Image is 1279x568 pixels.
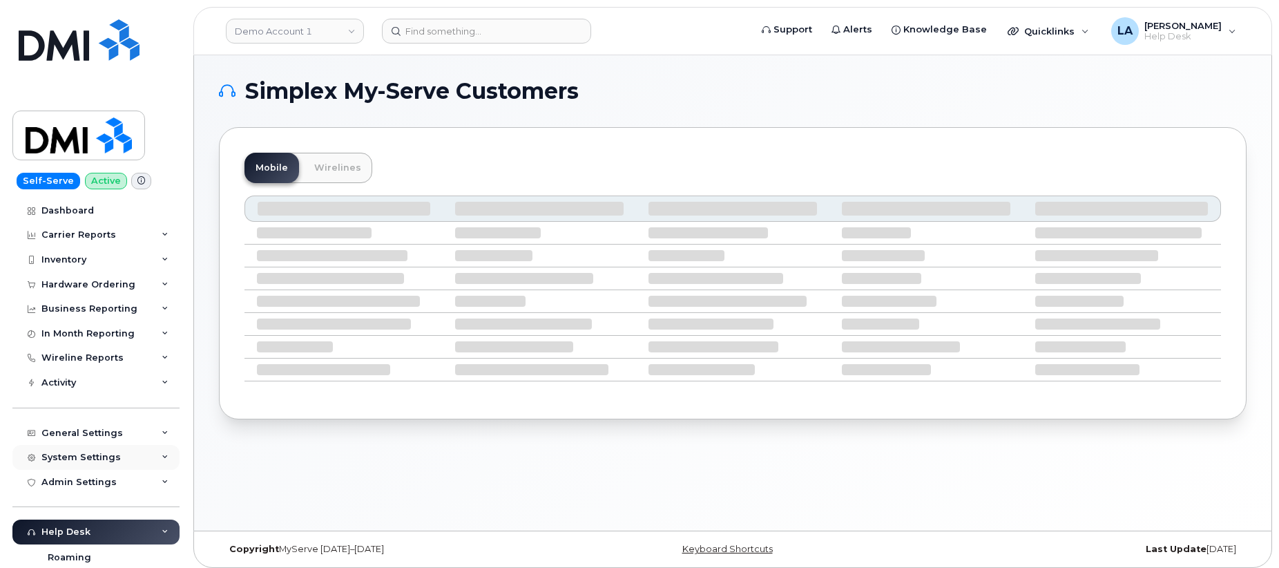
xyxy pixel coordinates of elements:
[245,81,579,102] span: Simplex My-Serve Customers
[904,544,1247,555] div: [DATE]
[219,544,561,555] div: MyServe [DATE]–[DATE]
[303,153,372,183] a: Wirelines
[244,153,299,183] a: Mobile
[229,544,279,554] strong: Copyright
[682,544,773,554] a: Keyboard Shortcuts
[1146,544,1206,554] strong: Last Update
